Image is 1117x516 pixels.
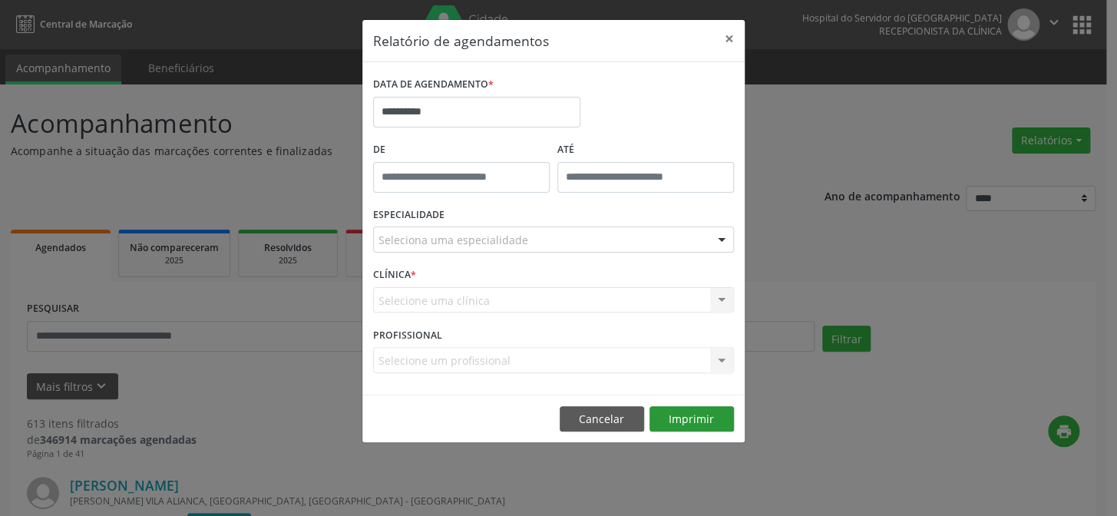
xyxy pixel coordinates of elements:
button: Close [714,20,745,58]
label: De [373,138,550,162]
label: DATA DE AGENDAMENTO [373,73,494,97]
label: ESPECIALIDADE [373,203,444,227]
label: CLÍNICA [373,263,416,287]
label: PROFISSIONAL [373,323,442,347]
span: Seleciona uma especialidade [378,232,528,248]
h5: Relatório de agendamentos [373,31,549,51]
button: Imprimir [649,406,734,432]
button: Cancelar [560,406,644,432]
label: ATÉ [557,138,734,162]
